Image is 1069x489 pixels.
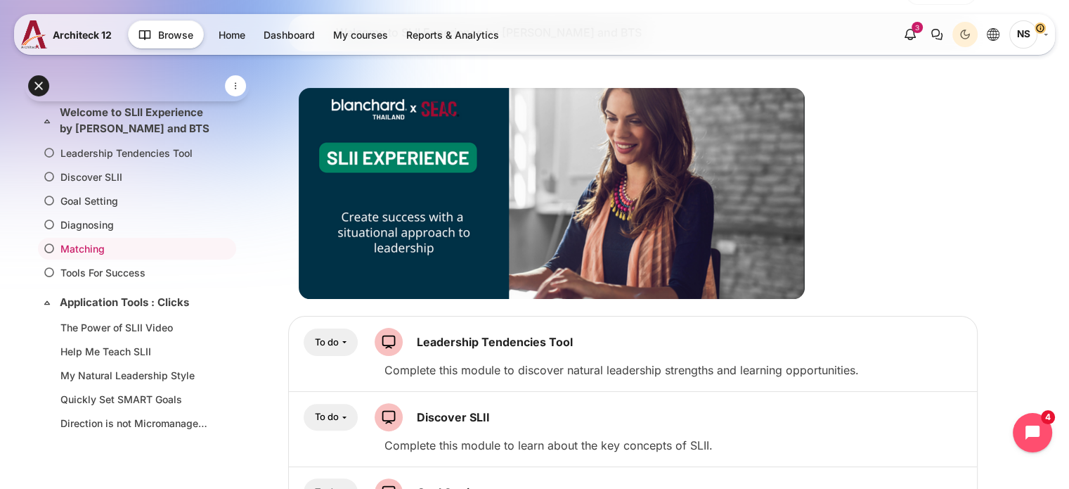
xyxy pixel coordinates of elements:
span: Collapse [40,114,54,128]
button: To do [304,329,358,356]
a: Welcome to SLII Experience by [PERSON_NAME] and BTS [60,105,212,136]
a: Dashboard [255,23,323,46]
a: My Natural Leadership Style [60,368,208,383]
a: Application Tools : Clicks [60,295,212,311]
a: User menu [1009,20,1048,49]
a: Quickly Set SMART Goals [60,392,208,407]
a: Diagnosing [60,217,208,232]
button: To do [304,404,358,431]
span: Nutchanart Suparakkiat [1009,20,1037,49]
a: A12 A12 Architeck 12 [21,20,117,49]
div: Dark Mode [954,24,976,45]
a: Discover SLII [60,170,208,184]
a: Tools For Success [60,265,208,280]
div: Completion requirements for Discover SLII [304,404,358,431]
img: A12 [21,20,47,49]
button: Browse [128,20,204,49]
a: The Power of SLII Video [60,320,208,335]
button: Light Mode Dark Mode [952,22,978,47]
a: My courses [325,23,396,46]
a: Home [210,23,254,46]
p: Complete this module to learn about the key concepts of SLII. [384,437,966,454]
button: Languages [980,22,1006,47]
span: Browse [158,27,193,42]
a: Reports & Analytics [398,23,507,46]
img: b1a1e7a093bf47d4cbe7cadae1d5713065ad1d5265f086baa3a5101b3ee46bd1096ca37ee5173b9581b5457adac3e50e3... [299,88,805,299]
p: Complete this module to discover natural leadership strengths and learning opportunities. [384,362,966,379]
img: SCORM package icon [375,403,403,431]
a: Help Me Teach SLII [60,344,208,359]
a: Matching [60,241,208,256]
img: SCORM package icon [375,328,403,356]
span: Architeck 12 [53,27,112,42]
div: 3 [912,22,923,33]
a: Discover SLII [417,410,490,424]
span: Collapse [40,296,54,310]
a: Direction is not Micromanagement? [60,416,208,431]
button: There are 0 unread conversations [924,22,950,47]
div: Completion requirements for Leadership Tendencies Tool [304,329,358,356]
div: Show notification window with 3 new notifications [898,22,923,47]
a: Leadership Tendencies Tool [60,146,208,160]
a: Goal Setting [60,193,208,208]
a: Leadership Tendencies Tool [417,335,573,349]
